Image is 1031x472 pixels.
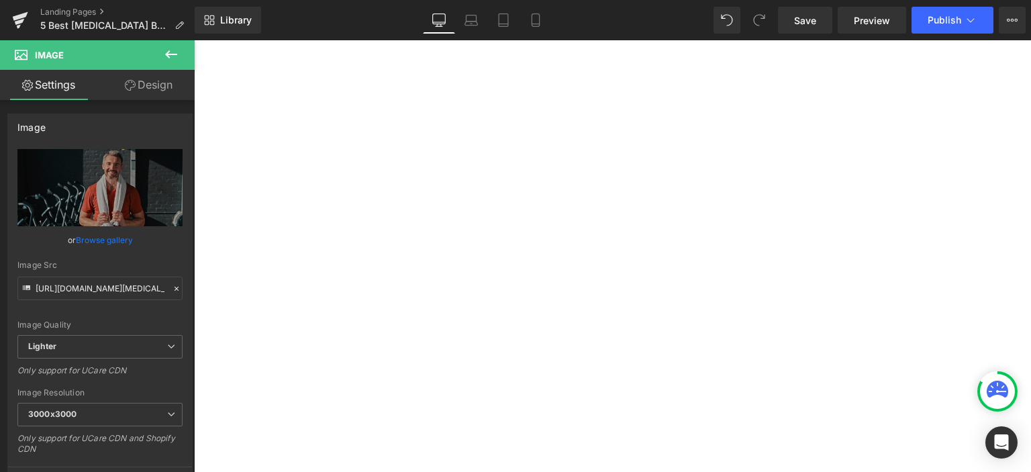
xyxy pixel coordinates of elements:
[28,341,56,351] b: Lighter
[928,15,961,26] span: Publish
[746,7,773,34] button: Redo
[17,114,46,133] div: Image
[17,365,183,385] div: Only support for UCare CDN
[838,7,906,34] a: Preview
[714,7,740,34] button: Undo
[40,7,195,17] a: Landing Pages
[854,13,890,28] span: Preview
[520,7,552,34] a: Mobile
[35,50,64,60] span: Image
[17,277,183,300] input: Link
[985,426,1018,459] div: Open Intercom Messenger
[487,7,520,34] a: Tablet
[40,20,169,31] span: 5 Best [MEDICAL_DATA] Boosters of 2025: Top Picks for Strength
[28,409,77,419] b: 3000x3000
[17,388,183,397] div: Image Resolution
[195,7,261,34] a: New Library
[17,261,183,270] div: Image Src
[423,7,455,34] a: Desktop
[17,320,183,330] div: Image Quality
[220,14,252,26] span: Library
[17,233,183,247] div: or
[76,228,133,252] a: Browse gallery
[794,13,816,28] span: Save
[912,7,993,34] button: Publish
[999,7,1026,34] button: More
[455,7,487,34] a: Laptop
[100,70,197,100] a: Design
[17,433,183,463] div: Only support for UCare CDN and Shopify CDN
